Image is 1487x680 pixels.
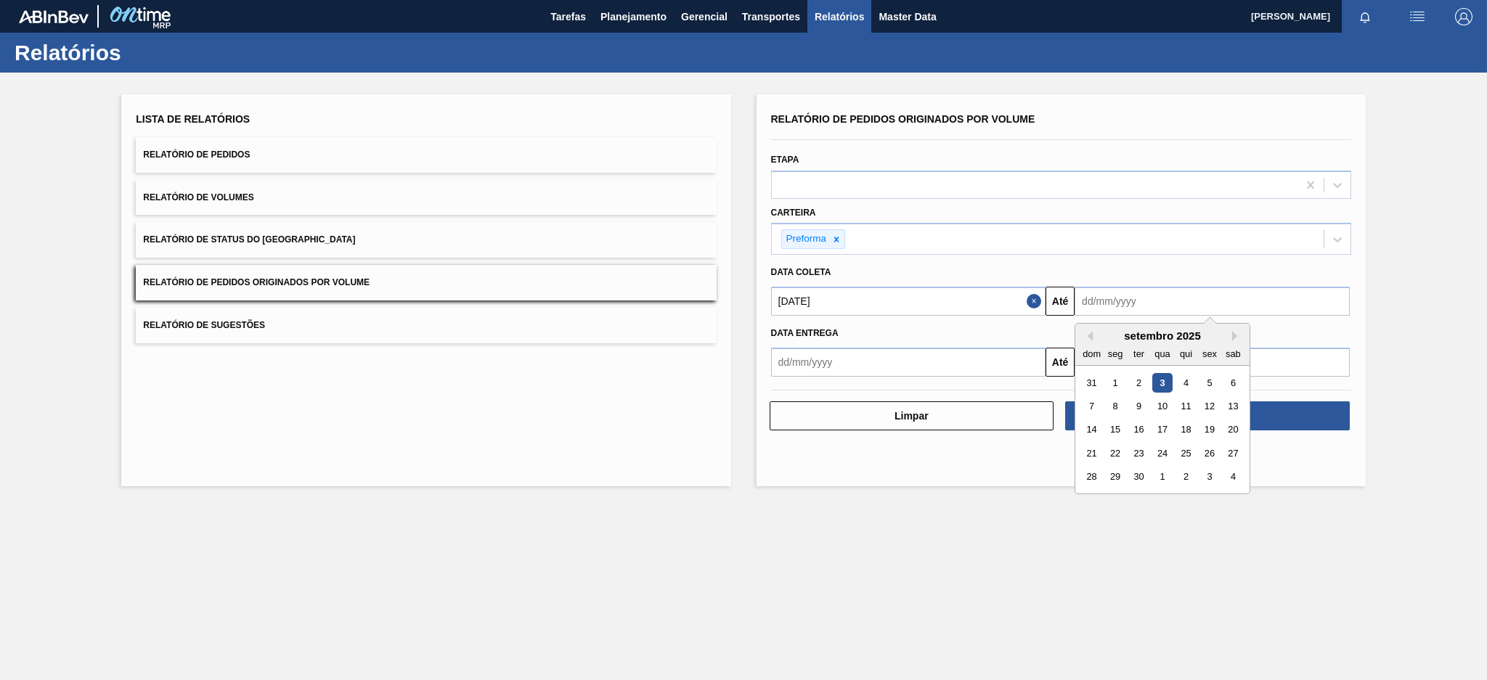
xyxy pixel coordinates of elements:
button: Notificações [1342,7,1388,27]
div: Choose segunda-feira, 22 de setembro de 2025 [1106,443,1125,463]
h1: Relatórios [15,44,272,61]
span: Data coleta [771,267,831,277]
div: Choose terça-feira, 16 de setembro de 2025 [1129,420,1149,440]
div: Choose sábado, 4 de outubro de 2025 [1223,467,1243,487]
span: Transportes [742,8,800,25]
label: Carteira [771,208,816,218]
div: Choose sexta-feira, 26 de setembro de 2025 [1199,443,1219,463]
div: Choose terça-feira, 23 de setembro de 2025 [1129,443,1149,463]
div: Choose quinta-feira, 2 de outubro de 2025 [1176,467,1196,487]
input: dd/mm/yyyy [1075,287,1350,316]
span: Relatório de Status do [GEOGRAPHIC_DATA] [143,234,355,245]
div: Choose quinta-feira, 4 de setembro de 2025 [1176,373,1196,393]
button: Relatório de Volumes [136,180,716,216]
button: Next Month [1232,331,1242,341]
span: Relatório de Pedidos Originados por Volume [771,113,1035,125]
div: Choose quinta-feira, 11 de setembro de 2025 [1176,396,1196,416]
input: dd/mm/yyyy [771,348,1046,377]
span: Tarefas [550,8,586,25]
div: ter [1129,344,1149,364]
span: Master Data [879,8,936,25]
span: Relatórios [815,8,864,25]
span: Gerencial [681,8,728,25]
span: Planejamento [600,8,667,25]
span: Data entrega [771,328,839,338]
div: Choose quarta-feira, 1 de outubro de 2025 [1153,467,1173,487]
button: Close [1027,287,1046,316]
div: sab [1223,344,1243,364]
button: Relatório de Status do [GEOGRAPHIC_DATA] [136,222,716,258]
div: Choose quarta-feira, 24 de setembro de 2025 [1153,443,1173,463]
div: dom [1082,344,1101,364]
button: Relatório de Pedidos [136,137,716,173]
img: Logout [1455,8,1472,25]
div: Choose domingo, 7 de setembro de 2025 [1082,396,1101,416]
div: Choose terça-feira, 30 de setembro de 2025 [1129,467,1149,487]
div: Choose quarta-feira, 17 de setembro de 2025 [1153,420,1173,440]
div: qui [1176,344,1196,364]
div: Choose sábado, 27 de setembro de 2025 [1223,443,1243,463]
div: Choose quinta-feira, 18 de setembro de 2025 [1176,420,1196,440]
div: Choose segunda-feira, 8 de setembro de 2025 [1106,396,1125,416]
button: Relatório de Sugestões [136,308,716,343]
button: Relatório de Pedidos Originados por Volume [136,265,716,300]
div: month 2025-09 [1080,371,1244,488]
label: Etapa [771,155,799,165]
span: Lista de Relatórios [136,113,250,125]
span: Relatório de Pedidos [143,149,250,160]
img: TNhmsLtSVTkK8tSr43FrP2fwEKptu5GPRR3wAAAABJRU5ErkJggg== [19,10,89,23]
div: Preforma [782,230,829,248]
input: dd/mm/yyyy [771,287,1046,316]
img: userActions [1409,8,1426,25]
div: Choose sexta-feira, 12 de setembro de 2025 [1199,396,1219,416]
div: Choose segunda-feira, 29 de setembro de 2025 [1106,467,1125,487]
div: Choose quinta-feira, 25 de setembro de 2025 [1176,443,1196,463]
div: Choose domingo, 28 de setembro de 2025 [1082,467,1101,487]
button: Limpar [770,401,1054,430]
div: seg [1106,344,1125,364]
button: Até [1046,287,1075,316]
div: Choose segunda-feira, 15 de setembro de 2025 [1106,420,1125,440]
div: sex [1199,344,1219,364]
div: Choose segunda-feira, 1 de setembro de 2025 [1106,373,1125,393]
div: Choose quarta-feira, 10 de setembro de 2025 [1153,396,1173,416]
div: qua [1153,344,1173,364]
div: Choose quarta-feira, 3 de setembro de 2025 [1153,373,1173,393]
div: Choose sábado, 13 de setembro de 2025 [1223,396,1243,416]
span: Relatório de Sugestões [143,320,265,330]
div: Choose domingo, 21 de setembro de 2025 [1082,443,1101,463]
div: setembro 2025 [1075,329,1250,342]
button: Previous Month [1083,331,1093,341]
button: Até [1046,348,1075,377]
div: Choose sábado, 20 de setembro de 2025 [1223,420,1243,440]
div: Choose sexta-feira, 19 de setembro de 2025 [1199,420,1219,440]
div: Choose domingo, 31 de agosto de 2025 [1082,373,1101,393]
div: Choose sexta-feira, 5 de setembro de 2025 [1199,373,1219,393]
div: Choose sábado, 6 de setembro de 2025 [1223,373,1243,393]
div: Choose terça-feira, 9 de setembro de 2025 [1129,396,1149,416]
button: Download [1065,401,1350,430]
div: Choose terça-feira, 2 de setembro de 2025 [1129,373,1149,393]
span: Relatório de Pedidos Originados por Volume [143,277,370,287]
div: Choose domingo, 14 de setembro de 2025 [1082,420,1101,440]
div: Choose sexta-feira, 3 de outubro de 2025 [1199,467,1219,487]
span: Relatório de Volumes [143,192,253,202]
